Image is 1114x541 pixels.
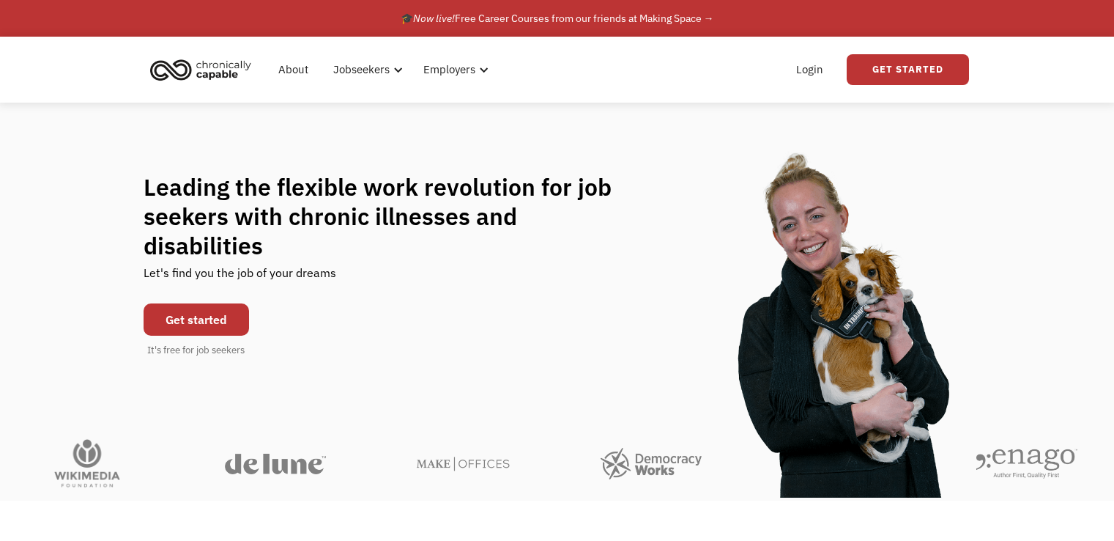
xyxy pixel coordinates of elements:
img: Chronically Capable logo [146,54,256,86]
a: Get Started [847,54,969,85]
a: Login [787,46,832,93]
div: Employers [423,61,475,78]
div: It's free for job seekers [147,343,245,358]
div: Employers [415,46,493,93]
a: About [270,46,317,93]
div: Let's find you the job of your dreams [144,260,336,296]
div: 🎓 Free Career Courses from our friends at Making Space → [401,10,714,27]
h1: Leading the flexible work revolution for job seekers with chronic illnesses and disabilities [144,172,640,260]
div: Jobseekers [333,61,390,78]
div: Jobseekers [324,46,407,93]
a: home [146,54,262,86]
a: Get started [144,303,249,336]
em: Now live! [413,12,455,25]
